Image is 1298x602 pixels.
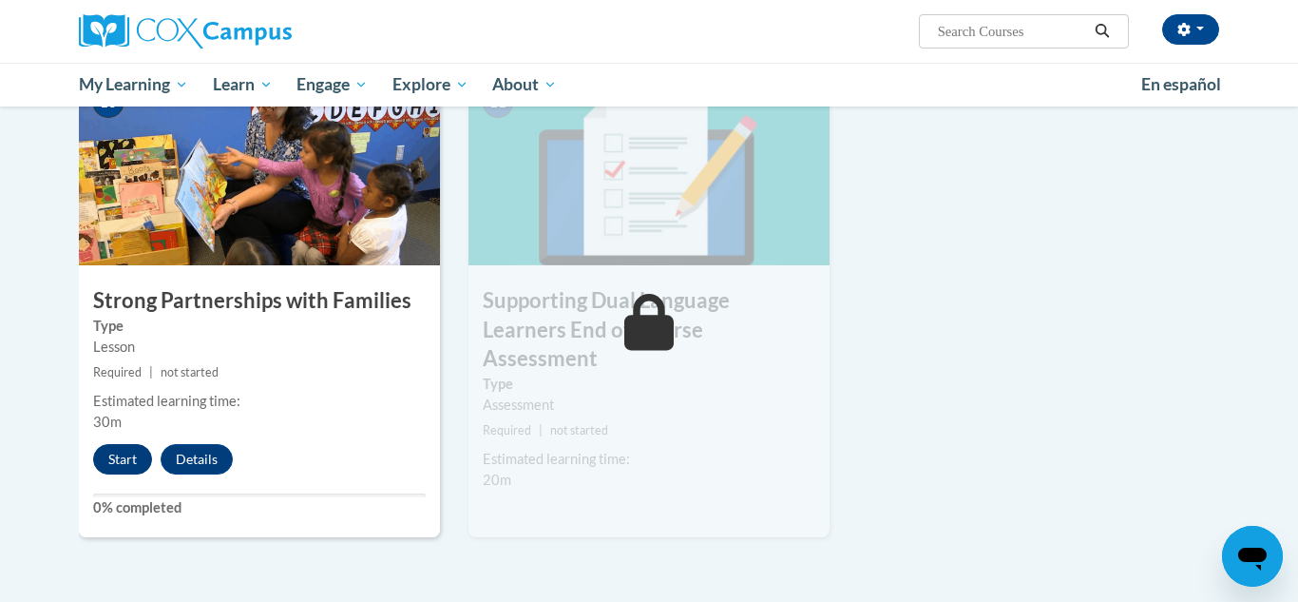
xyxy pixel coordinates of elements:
span: 30m [93,414,122,430]
a: En español [1129,65,1233,105]
a: About [481,63,570,107]
button: Search [1088,20,1117,43]
a: Engage [284,63,380,107]
div: Estimated learning time: [93,391,426,412]
span: 20m [483,472,511,488]
span: Required [483,423,531,437]
div: Lesson [93,337,426,358]
label: Type [483,374,815,395]
button: Start [93,444,152,475]
span: Required [93,365,142,379]
span: Explore [392,73,468,96]
span: Engage [296,73,368,96]
span: About [492,73,557,96]
div: Main menu [50,63,1248,107]
button: Account Settings [1162,14,1219,45]
a: My Learning [67,63,200,107]
a: Learn [200,63,285,107]
span: not started [550,423,608,437]
span: My Learning [79,73,188,96]
h3: Strong Partnerships with Families [79,286,440,316]
iframe: Button to launch messaging window [1222,526,1283,587]
span: | [539,423,543,437]
span: | [149,365,153,379]
span: Learn [213,73,273,96]
span: En español [1141,74,1221,94]
div: Estimated learning time: [483,449,815,470]
img: Cox Campus [79,14,292,49]
a: Explore [380,63,481,107]
a: Cox Campus [79,14,440,49]
div: Assessment [483,395,815,416]
h3: Supporting Dual Language Learners End of Course Assessment [468,286,830,374]
label: Type [93,316,426,337]
input: Search Courses [936,20,1088,43]
span: not started [161,365,219,379]
label: 0% completed [93,497,426,518]
img: Course Image [468,75,830,265]
button: Details [161,444,233,475]
img: Course Image [79,75,440,265]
